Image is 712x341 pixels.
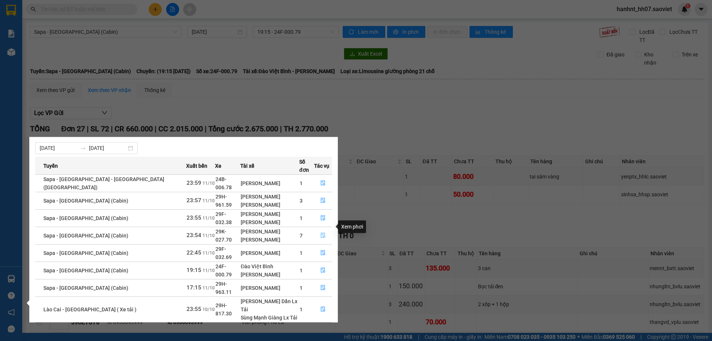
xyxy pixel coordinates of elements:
div: [PERSON_NAME] [241,193,299,201]
button: file-done [314,265,332,276]
span: 24F-000.79 [215,263,232,278]
span: file-done [320,250,326,256]
span: 3 [300,198,303,204]
span: file-done [320,233,326,239]
span: 23:59 [187,180,201,186]
span: 24B-006.78 [215,176,232,190]
span: Xuất bến [186,162,207,170]
span: 19:15 [187,267,201,273]
span: 29F-032.38 [215,211,232,225]
span: 29H-817.30 [215,302,232,317]
span: 29H-961.59 [215,194,232,208]
div: [PERSON_NAME] [241,218,299,226]
span: 11/10 [202,216,215,221]
button: file-done [314,195,332,207]
div: [PERSON_NAME] Dần Lx Tải [241,297,299,314]
span: 1 [300,180,303,186]
span: Sapa - [GEOGRAPHIC_DATA] (Cabin) [43,215,128,221]
div: [PERSON_NAME] [241,227,299,236]
div: Sùng Mạnh Giàng Lx Tải [241,314,299,322]
span: 11/10 [202,285,215,291]
span: 11/10 [202,198,215,203]
button: file-done [314,177,332,189]
div: [PERSON_NAME] [241,249,299,257]
button: file-done [314,212,332,224]
button: file-done [314,230,332,242]
span: 1 [300,250,303,256]
span: 10/10 [202,307,215,312]
input: Từ ngày [40,144,77,152]
span: 11/10 [202,181,215,186]
div: [PERSON_NAME] [241,179,299,187]
span: 11/10 [202,250,215,256]
span: Tài xế [240,162,254,170]
span: file-done [320,215,326,221]
span: 29H-963.11 [215,281,232,295]
span: file-done [320,268,326,273]
div: [PERSON_NAME] [241,210,299,218]
button: file-done [314,247,332,259]
span: file-done [320,198,326,204]
button: file-done [314,282,332,294]
div: [PERSON_NAME] [241,284,299,292]
span: Sapa - [GEOGRAPHIC_DATA] (Cabin) [43,250,128,256]
span: 1 [300,268,303,273]
span: file-done [320,285,326,291]
span: 1 [300,285,303,291]
button: file-done [314,304,332,315]
span: Tác vụ [314,162,329,170]
span: 11/10 [202,268,215,273]
input: Đến ngày [89,144,126,152]
span: Sapa - [GEOGRAPHIC_DATA] (Cabin) [43,268,128,273]
div: Đào Việt Bình [241,262,299,270]
span: 23:54 [187,232,201,239]
span: file-done [320,180,326,186]
span: 29K-027.70 [215,229,232,243]
span: 11/10 [202,233,215,238]
span: Sapa - [GEOGRAPHIC_DATA] (Cabin) [43,285,128,291]
div: [PERSON_NAME] [241,270,299,279]
span: 1 [300,215,303,221]
span: swap-right [80,145,86,151]
span: Sapa - [GEOGRAPHIC_DATA] (Cabin) [43,233,128,239]
span: Sapa - [GEOGRAPHIC_DATA] - [GEOGRAPHIC_DATA] ([GEOGRAPHIC_DATA]) [43,176,164,190]
span: 23:55 [187,214,201,221]
span: Số đơn [299,158,314,174]
span: Lào Cai - [GEOGRAPHIC_DATA] ( Xe tải ) [43,306,136,312]
span: Xe [215,162,221,170]
span: 22:45 [187,249,201,256]
span: to [80,145,86,151]
div: [PERSON_NAME] [241,236,299,244]
span: 29F-032.69 [215,246,232,260]
span: 17:15 [187,284,201,291]
span: 23:55 [187,306,201,312]
span: Sapa - [GEOGRAPHIC_DATA] (Cabin) [43,198,128,204]
div: [PERSON_NAME] [241,201,299,209]
span: file-done [320,306,326,312]
div: Xem phơi [338,220,366,233]
span: 7 [300,233,303,239]
span: 23:57 [187,197,201,204]
span: 1 [300,306,303,312]
span: Tuyến [43,162,58,170]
